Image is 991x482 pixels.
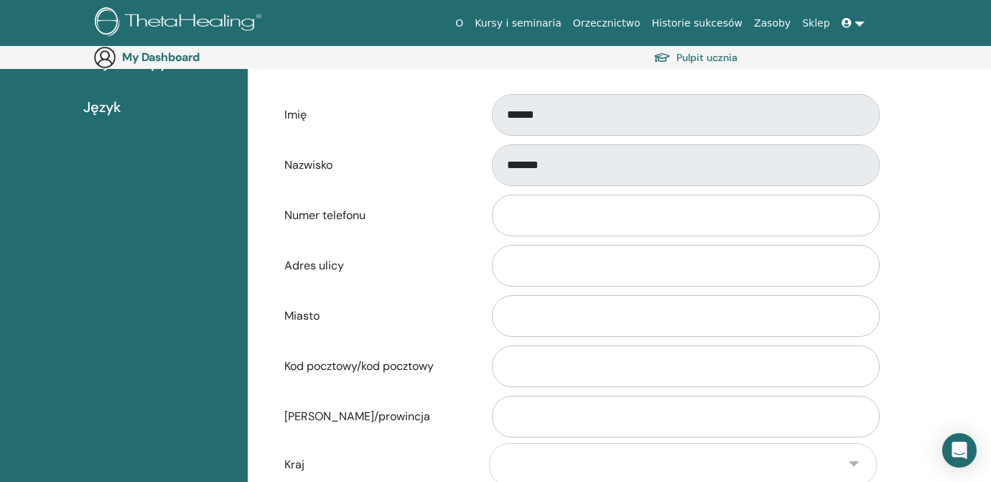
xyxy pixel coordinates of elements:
[796,10,835,37] a: Sklep
[274,403,478,430] label: [PERSON_NAME]/prowincja
[274,353,478,380] label: Kod pocztowy/kod pocztowy
[274,152,478,179] label: Nazwisko
[83,96,121,118] span: Język
[469,10,567,37] a: Kursy i seminaria
[646,10,748,37] a: Historie sukcesów
[274,101,478,129] label: Imię
[274,451,478,478] label: Kraj
[567,10,646,37] a: Orzecznictwo
[274,202,478,229] label: Numer telefonu
[274,252,478,279] label: Adres ulicy
[122,50,266,64] h3: My Dashboard
[274,302,478,330] label: Miasto
[942,433,977,468] div: Open Intercom Messenger
[748,10,796,37] a: Zasoby
[653,47,738,68] a: Pulpit ucznia
[450,10,469,37] a: O
[653,52,671,64] img: graduation-cap.svg
[93,46,116,69] img: generic-user-icon.jpg
[95,7,266,40] img: logo.png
